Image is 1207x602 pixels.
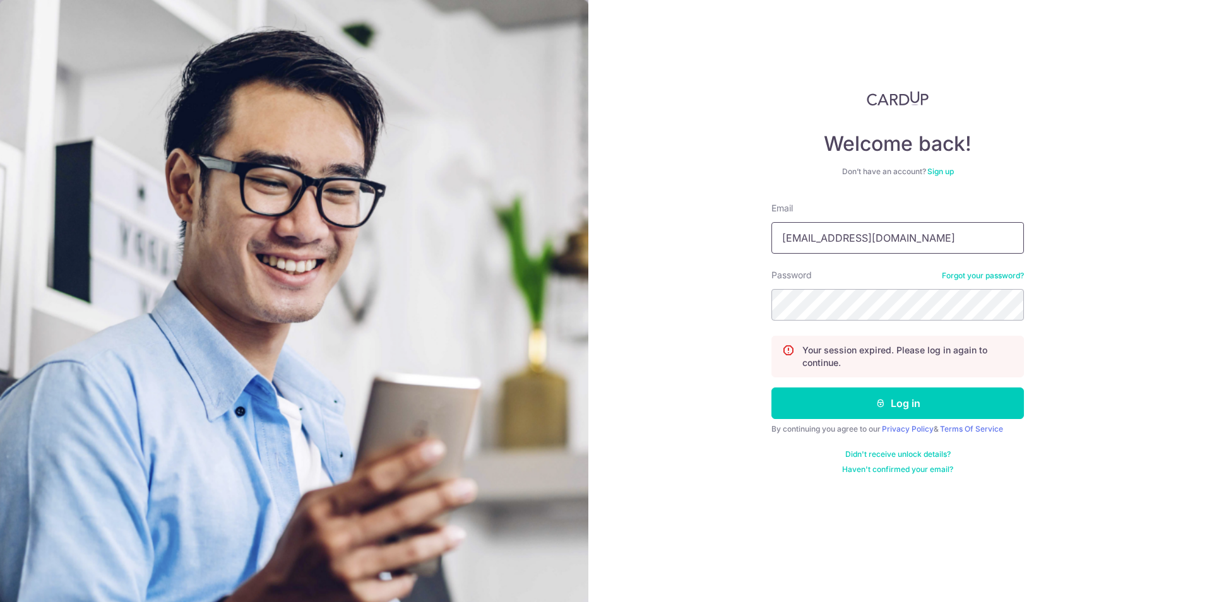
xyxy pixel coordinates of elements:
[882,424,934,434] a: Privacy Policy
[940,424,1003,434] a: Terms Of Service
[771,167,1024,177] div: Don’t have an account?
[771,131,1024,156] h4: Welcome back!
[942,271,1024,281] a: Forgot your password?
[842,464,953,475] a: Haven't confirmed your email?
[927,167,954,176] a: Sign up
[867,91,929,106] img: CardUp Logo
[771,222,1024,254] input: Enter your Email
[845,449,951,459] a: Didn't receive unlock details?
[771,387,1024,419] button: Log in
[771,269,812,281] label: Password
[771,424,1024,434] div: By continuing you agree to our &
[771,202,793,215] label: Email
[802,344,1013,369] p: Your session expired. Please log in again to continue.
